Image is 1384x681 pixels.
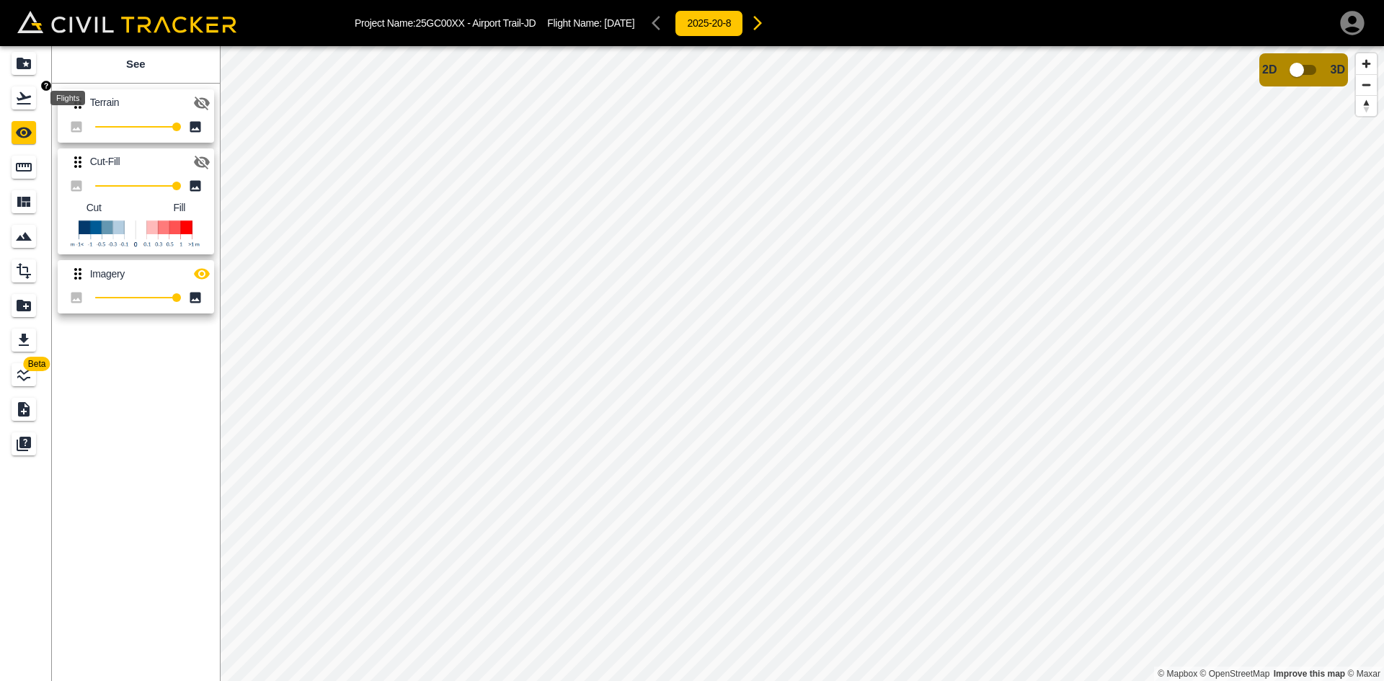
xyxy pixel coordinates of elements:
a: Mapbox [1158,669,1197,679]
button: Reset bearing to north [1356,95,1377,116]
a: Maxar [1347,669,1380,679]
canvas: Map [220,46,1384,681]
p: Flight Name: [547,17,634,29]
button: 2025-20-8 [675,10,743,37]
div: Flights [50,91,85,105]
a: Map feedback [1274,669,1345,679]
p: Project Name: 25GC00XX - Airport Trail-JD [355,17,536,29]
img: Civil Tracker [17,11,236,33]
button: Zoom in [1356,53,1377,74]
a: OpenStreetMap [1200,669,1270,679]
span: 2D [1262,63,1277,76]
button: Zoom out [1356,74,1377,95]
span: [DATE] [604,17,634,29]
span: 3D [1331,63,1345,76]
